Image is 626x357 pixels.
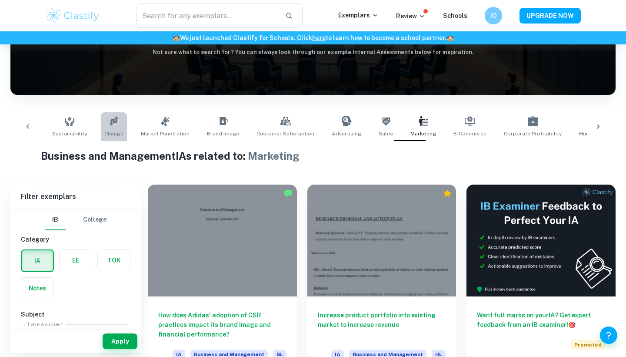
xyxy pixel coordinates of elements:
span: Brand Image [207,130,239,138]
button: IA [22,250,53,271]
h6: Subject [21,310,130,319]
h6: IO [489,11,499,20]
h1: Business and Management IAs related to: [41,148,586,164]
h6: How does Adidas' adoption of CSR practices impact its brand image and financial performance? [158,310,286,339]
span: Marketing [410,130,436,138]
h6: Filter exemplars [10,185,141,209]
img: Thumbnail [466,185,616,296]
span: E-commerce [453,130,486,138]
button: UPGRADE NOW [519,8,581,24]
span: 🏫 [446,34,454,41]
a: here [312,34,326,41]
button: Notes [21,278,53,299]
input: Search for any exemplars... [136,3,278,28]
span: Advertising [332,130,361,138]
button: TOK [98,250,130,271]
h6: We just launched Clastify for Schools. Click to learn how to become a school partner. [2,33,624,43]
span: 🎯 [568,321,576,328]
h6: Increase product portfolio into existing market to increase revenue [318,310,446,339]
h6: Want full marks on your IA ? Get expert feedback from an IB examiner! [477,310,605,330]
button: Apply [103,333,137,349]
span: Marketing [248,150,300,162]
span: Change [104,130,123,138]
span: Corporate Profitability [504,130,562,138]
button: EE [60,250,92,271]
p: Review [396,11,426,21]
button: Help and Feedback [600,327,617,344]
button: IB [45,209,66,230]
label: Type a subject [27,320,63,328]
button: IO [485,7,502,24]
span: Sales [379,130,393,138]
button: College [83,209,107,230]
h6: Not sure what to search for? You can always look through our example Internal Assessments below f... [10,48,616,57]
p: Exemplars [338,10,379,20]
span: 🏫 [173,34,180,41]
span: Market Penetration [141,130,190,138]
span: Customer Satisfaction [256,130,314,138]
img: Marked [284,189,293,198]
div: Premium [443,189,452,198]
a: Schools [443,12,467,19]
h6: Category [21,235,130,244]
span: Promoted [571,340,605,350]
span: Human Resources [579,130,626,138]
span: Sustainability [52,130,87,138]
img: Clastify logo [45,7,100,24]
div: Filter type choice [45,209,107,230]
